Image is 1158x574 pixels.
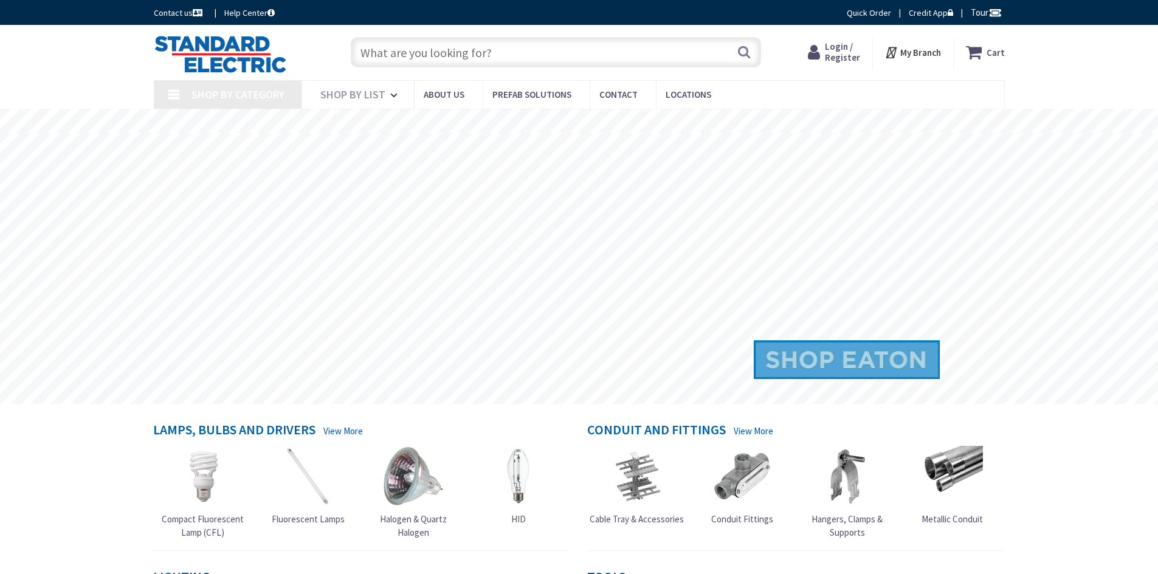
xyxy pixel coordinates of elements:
[272,446,345,525] a: Fluorescent Lamps Fluorescent Lamps
[590,513,684,525] span: Cable Tray & Accessories
[278,446,339,507] img: Fluorescent Lamps
[153,446,253,539] a: Compact Fluorescent Lamp (CFL) Compact Fluorescent Lamp (CFL)
[599,89,638,100] span: Contact
[272,513,345,525] span: Fluorescent Lamps
[153,422,315,440] h4: Lamps, Bulbs and Drivers
[173,446,233,507] img: Compact Fluorescent Lamp (CFL)
[966,41,1005,63] a: Cart
[191,87,284,101] span: Shop By Category
[711,446,773,525] a: Conduit Fittings Conduit Fittings
[380,513,447,538] span: Halogen & Quartz Halogen
[383,446,444,507] img: Halogen & Quartz Halogen
[323,425,363,437] a: View More
[987,41,1005,63] strong: Cart
[607,446,667,507] img: Cable Tray & Accessories
[711,513,773,525] span: Conduit Fittings
[492,89,571,100] span: Prefab Solutions
[909,7,953,19] a: Credit App
[812,513,883,538] span: Hangers, Clamps & Supports
[424,89,464,100] span: About Us
[971,7,1002,18] span: Tour
[922,446,983,525] a: Metallic Conduit Metallic Conduit
[590,446,684,525] a: Cable Tray & Accessories Cable Tray & Accessories
[511,513,526,525] span: HID
[734,425,773,437] a: View More
[587,422,726,440] h4: Conduit and Fittings
[884,41,941,63] div: My Branch
[224,7,275,19] a: Help Center
[364,446,463,539] a: Halogen & Quartz Halogen Halogen & Quartz Halogen
[922,446,983,507] img: Metallic Conduit
[388,115,798,129] rs-layer: [MEDICAL_DATA]: Our Commitment to Our Employees and Customers
[922,513,983,525] span: Metallic Conduit
[351,37,761,67] input: What are you looking for?
[666,89,711,100] span: Locations
[817,446,878,507] img: Hangers, Clamps & Supports
[712,446,773,507] img: Conduit Fittings
[154,35,287,73] img: Standard Electric
[825,41,860,63] span: Login / Register
[900,47,941,58] strong: My Branch
[320,87,385,101] span: Shop By List
[154,7,205,19] a: Contact us
[488,446,549,525] a: HID HID
[847,7,891,19] a: Quick Order
[488,446,549,507] img: HID
[162,513,244,538] span: Compact Fluorescent Lamp (CFL)
[808,41,860,63] a: Login / Register
[798,446,897,539] a: Hangers, Clamps & Supports Hangers, Clamps & Supports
